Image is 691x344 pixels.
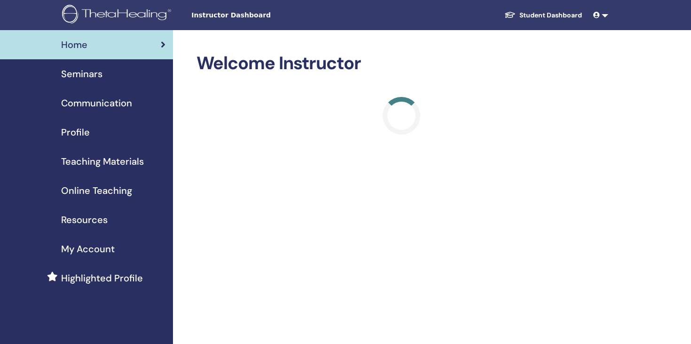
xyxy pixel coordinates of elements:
a: Student Dashboard [497,7,589,24]
span: My Account [61,242,115,256]
h2: Welcome Instructor [196,53,607,74]
img: logo.png [62,5,174,26]
span: Seminars [61,67,102,81]
span: Home [61,38,87,52]
span: Communication [61,96,132,110]
span: Profile [61,125,90,139]
span: Resources [61,213,108,227]
span: Highlighted Profile [61,271,143,285]
span: Instructor Dashboard [191,10,332,20]
img: graduation-cap-white.svg [504,11,516,19]
span: Online Teaching [61,184,132,198]
span: Teaching Materials [61,154,144,168]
